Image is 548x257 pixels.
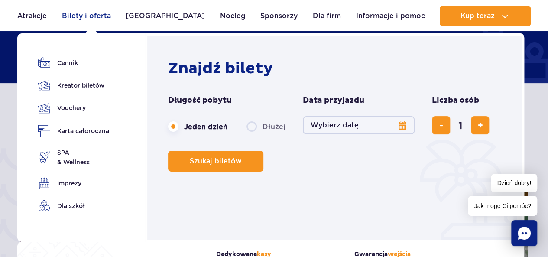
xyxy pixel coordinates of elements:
button: Kup teraz [440,6,531,26]
a: Bilety i oferta [62,6,111,26]
a: Dla firm [313,6,341,26]
a: Kreator biletów [38,79,109,91]
a: [GEOGRAPHIC_DATA] [126,6,205,26]
h2: Znajdź bilety [168,59,506,78]
a: SPA& Wellness [38,148,109,167]
span: Dzień dobry! [491,174,537,192]
div: Chat [511,220,537,246]
button: Wybierz datę [303,116,415,134]
span: Liczba osób [432,95,479,106]
a: Dla szkół [38,200,109,212]
span: Szukaj biletów [190,157,242,165]
button: dodaj bilet [471,116,489,134]
a: Nocleg [220,6,246,26]
label: Jeden dzień [168,117,227,136]
form: Planowanie wizyty w Park of Poland [168,95,506,172]
a: Atrakcje [17,6,47,26]
label: Dłużej [246,117,285,136]
span: Długość pobytu [168,95,232,106]
span: Kup teraz [460,12,494,20]
span: Jak mogę Ci pomóc? [468,196,537,216]
a: Imprezy [38,177,109,189]
input: liczba biletów [450,115,471,136]
a: Sponsorzy [260,6,298,26]
a: Informacje i pomoc [356,6,425,26]
a: Karta całoroczna [38,125,109,137]
button: Szukaj biletów [168,151,263,172]
a: Cennik [38,57,109,69]
button: usuń bilet [432,116,450,134]
a: Vouchery [38,102,109,114]
span: Data przyjazdu [303,95,364,106]
span: SPA & Wellness [57,148,90,167]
